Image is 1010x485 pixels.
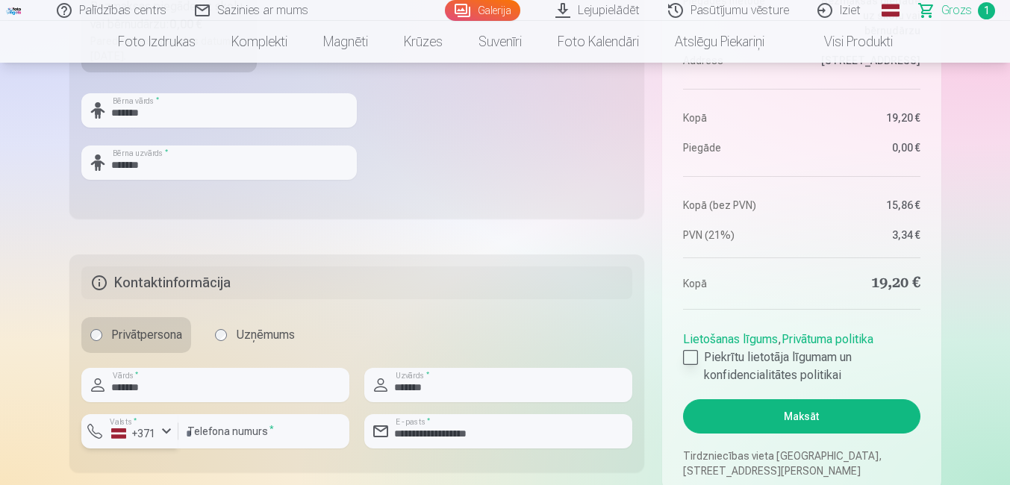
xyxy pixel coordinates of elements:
[6,6,22,15] img: /fa1
[100,21,213,63] a: Foto izdrukas
[809,273,920,294] dd: 19,20 €
[809,140,920,155] dd: 0,00 €
[683,399,920,434] button: Maksāt
[683,273,794,294] dt: Kopā
[305,21,386,63] a: Magnēti
[941,1,972,19] span: Grozs
[683,110,794,125] dt: Kopā
[683,332,778,346] a: Lietošanas līgums
[683,228,794,242] dt: PVN (21%)
[540,21,657,63] a: Foto kalendāri
[683,325,920,384] div: ,
[386,21,461,63] a: Krūzes
[90,329,102,341] input: Privātpersona
[81,317,191,353] label: Privātpersona
[809,228,920,242] dd: 3,34 €
[215,329,227,341] input: Uzņēmums
[782,332,873,346] a: Privātuma politika
[809,110,920,125] dd: 19,20 €
[461,21,540,63] a: Suvenīri
[111,426,156,441] div: +371
[213,21,305,63] a: Komplekti
[683,448,920,478] p: Tirdzniecības vieta [GEOGRAPHIC_DATA], [STREET_ADDRESS][PERSON_NAME]
[683,198,794,213] dt: Kopā (bez PVN)
[978,2,995,19] span: 1
[782,21,911,63] a: Visi produkti
[809,198,920,213] dd: 15,86 €
[105,416,142,428] label: Valsts
[81,414,178,448] button: Valsts*+371
[206,317,304,353] label: Uzņēmums
[657,21,782,63] a: Atslēgu piekariņi
[81,266,633,299] h5: Kontaktinformācija
[683,140,794,155] dt: Piegāde
[683,348,920,384] label: Piekrītu lietotāja līgumam un konfidencialitātes politikai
